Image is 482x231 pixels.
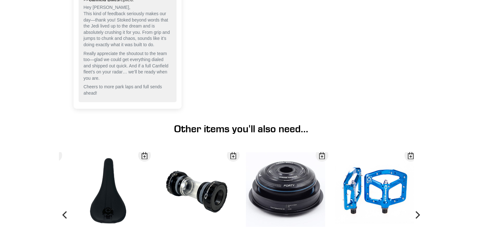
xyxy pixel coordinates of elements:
p: Hey [PERSON_NAME], This kind of feedback seriously makes our day—thank you! Stoked beyond words t... [84,4,171,48]
h1: Other items you'll also need... [68,123,414,135]
p: Really appreciate the shoutout to the team too—glad we could get everything dialed and shipped ou... [84,51,171,82]
p: Cheers to more park laps and full sends ahead! [84,84,171,96]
